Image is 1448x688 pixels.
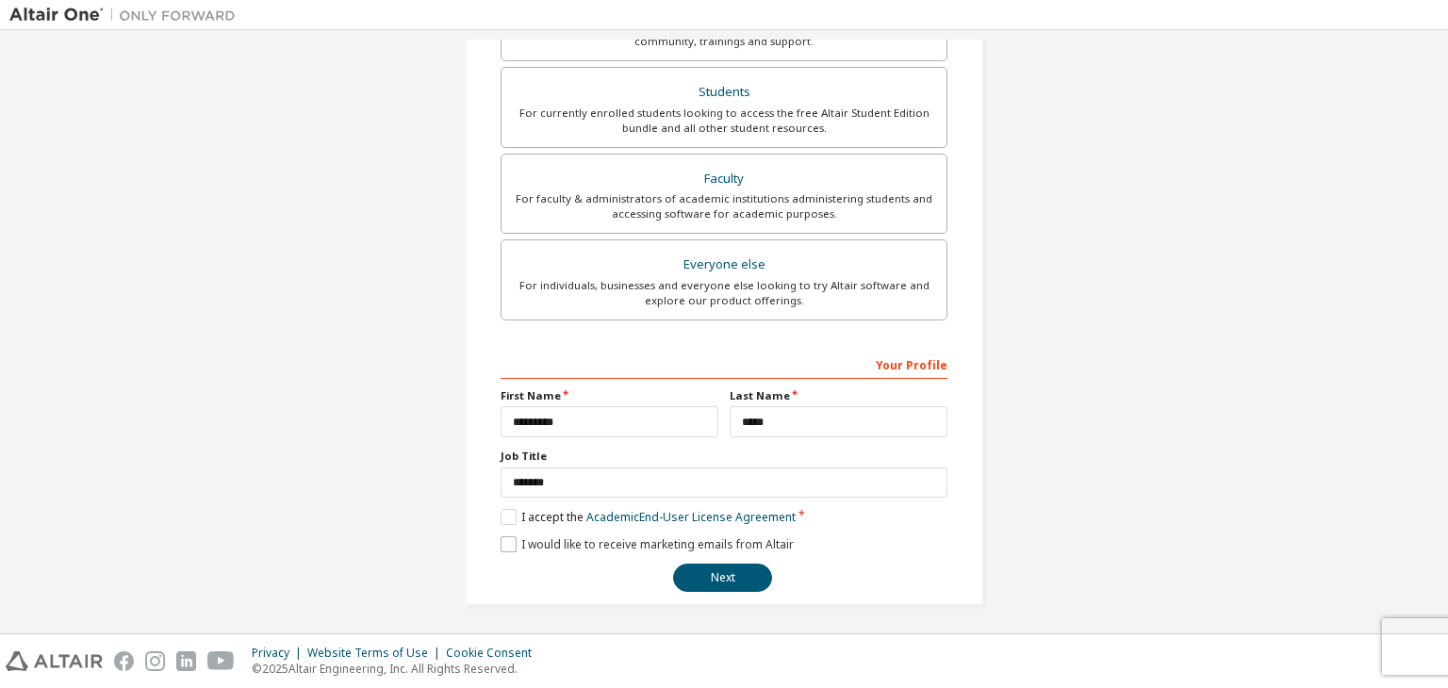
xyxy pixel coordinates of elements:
img: altair_logo.svg [6,651,103,671]
label: Job Title [501,449,947,464]
img: facebook.svg [114,651,134,671]
img: Altair One [9,6,245,25]
div: Cookie Consent [446,646,543,661]
label: Last Name [730,388,947,403]
div: Faculty [513,166,935,192]
div: Privacy [252,646,307,661]
a: Academic End-User License Agreement [586,509,796,525]
p: © 2025 Altair Engineering, Inc. All Rights Reserved. [252,661,543,677]
img: linkedin.svg [176,651,196,671]
div: For individuals, businesses and everyone else looking to try Altair software and explore our prod... [513,278,935,308]
label: I would like to receive marketing emails from Altair [501,536,794,552]
div: Students [513,79,935,106]
div: Everyone else [513,252,935,278]
div: Website Terms of Use [307,646,446,661]
button: Next [673,564,772,592]
div: For faculty & administrators of academic institutions administering students and accessing softwa... [513,191,935,221]
label: First Name [501,388,718,403]
div: Your Profile [501,349,947,379]
img: youtube.svg [207,651,235,671]
img: instagram.svg [145,651,165,671]
div: For currently enrolled students looking to access the free Altair Student Edition bundle and all ... [513,106,935,136]
label: I accept the [501,509,796,525]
